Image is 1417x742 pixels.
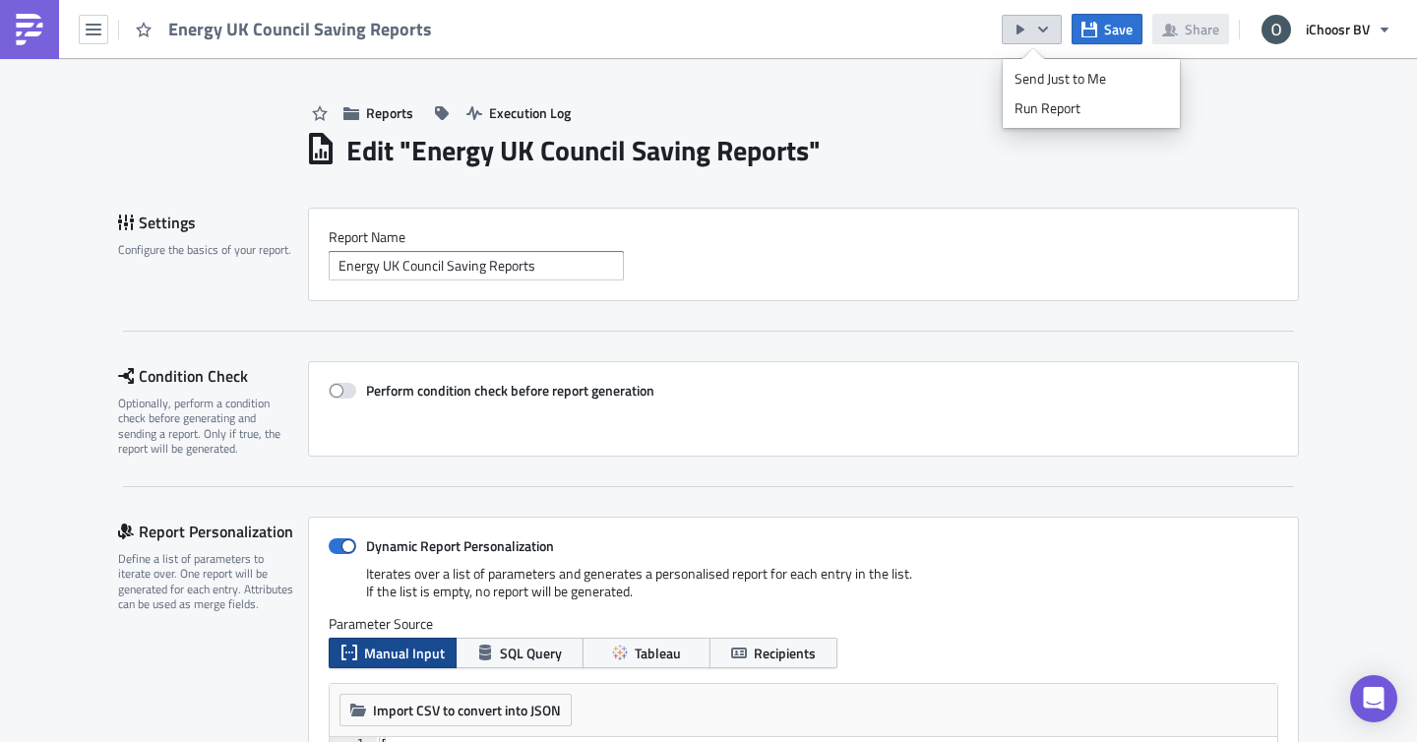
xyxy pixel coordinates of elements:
button: Tableau [583,638,710,668]
p: The Data Analysis Team iChoosr UK [8,154,940,169]
p: 2. Your council figures including split between different categories (.xlsx) [8,73,940,89]
span: Save [1104,19,1133,39]
button: Share [1152,14,1229,44]
label: Report Nam﻿e [329,228,1278,246]
div: Iterates over a list of parameters and generates a personalised report for each entry in the list... [329,565,1278,615]
span: iChoosr BV [1306,19,1370,39]
div: Open Intercom Messenger [1350,675,1397,722]
p: The weekly reporting emails that show registrations and acceptance will continue throughout the d... [8,94,940,126]
div: Run Report [1015,98,1168,118]
button: Save [1072,14,1142,44]
strong: Perform condition check before report generation [366,380,654,401]
p: 1. Overview of your council figures including split between different categories (.png) [8,51,940,67]
span: Tableau [635,643,681,663]
span: Share [1185,19,1219,39]
div: Settings [118,208,308,237]
h1: Edit " Energy UK Council Saving Reports " [346,133,821,168]
img: PushMetrics [14,14,45,45]
div: Optionally, perform a condition check before generating and sending a report. Only if true, the r... [118,396,295,457]
span: Reports [366,102,413,123]
button: iChoosr BV [1250,8,1402,51]
button: Recipients [709,638,837,668]
div: Condition Check [118,361,308,391]
p: Best wishes, [8,132,940,148]
img: Avatar [1260,13,1293,46]
button: Reports [334,97,423,128]
strong: Dynamic Report Personalization [366,535,554,556]
span: Manual Input [364,643,445,663]
div: Configure the basics of your report. [118,242,295,257]
span: Execution Log [489,102,571,123]
div: Send Just to Me [1015,69,1168,89]
label: Parameter Source [329,615,1278,633]
span: Recipients [754,643,816,663]
span: Import CSV to convert into JSON [373,700,561,720]
button: Import CSV to convert into JSON [339,694,572,726]
span: SQL Query [500,643,562,663]
button: Execution Log [457,97,581,128]
body: Rich Text Area. Press ALT-0 for help. [8,8,940,169]
p: Hi, [8,8,940,24]
button: SQL Query [456,638,584,668]
span: Energy UK Council Saving Reports [168,18,434,40]
div: Report Personalization [118,517,308,546]
p: Please see attached your post auction saving report for the {{ row.filtervalue3 }} auction. This ... [8,30,940,45]
button: Manual Input [329,638,457,668]
div: Define a list of parameters to iterate over. One report will be generated for each entry. Attribu... [118,551,295,612]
